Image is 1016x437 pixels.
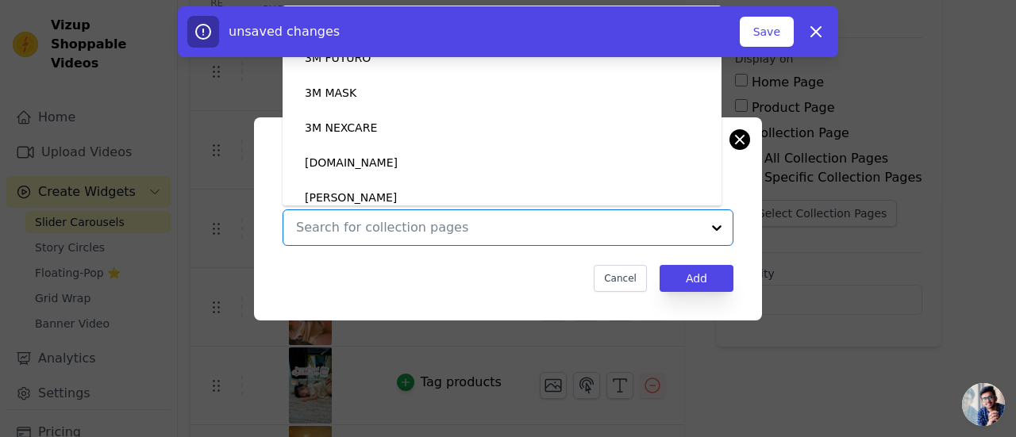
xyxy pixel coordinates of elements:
[296,218,701,237] input: Search for collection pages
[740,17,794,47] button: Save
[660,265,733,292] button: Add
[305,40,371,75] div: 3M FUTURO
[594,265,647,292] button: Cancel
[305,110,377,145] div: 3M NEXCARE
[962,383,1005,426] a: Open chat
[229,24,340,39] span: unsaved changes
[305,145,398,180] div: [DOMAIN_NAME]
[730,130,749,149] button: Close modal
[305,180,397,215] div: [PERSON_NAME]
[305,75,356,110] div: 3M MASK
